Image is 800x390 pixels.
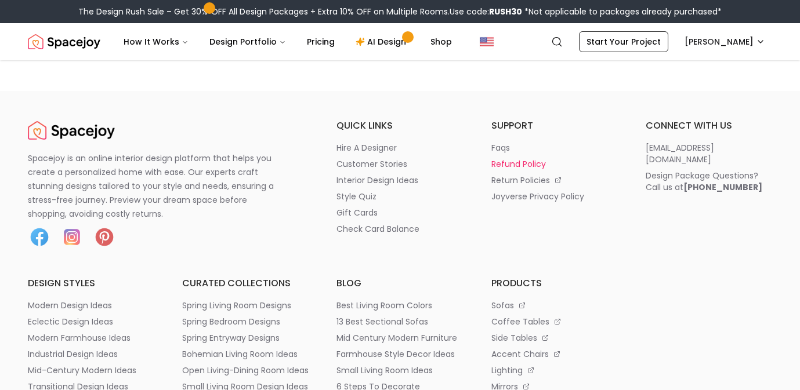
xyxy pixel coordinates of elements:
p: interior design ideas [336,174,418,186]
nav: Main [114,30,461,53]
p: gift cards [336,207,378,218]
p: spring entryway designs [182,332,280,344]
button: [PERSON_NAME] [678,31,772,52]
p: return policies [491,174,550,186]
p: spring bedroom designs [182,316,280,327]
a: best living room colors [336,300,463,311]
button: How It Works [114,30,198,53]
a: faqs [491,142,618,154]
p: accent chairs [491,348,549,360]
p: mid century modern furniture [336,332,457,344]
h6: quick links [336,119,463,133]
p: bohemian living room ideas [182,348,298,360]
img: Pinterest icon [93,225,116,249]
img: Instagram icon [60,225,84,249]
a: style quiz [336,191,463,202]
nav: Global [28,23,772,60]
p: best living room colors [336,300,432,311]
p: side tables [491,332,537,344]
a: accent chairs [491,348,618,360]
a: side tables [491,332,618,344]
a: Spacejoy [28,119,115,142]
p: eclectic design ideas [28,316,113,327]
a: spring entryway designs [182,332,309,344]
a: Design Package Questions?Call us at[PHONE_NUMBER] [646,170,772,193]
p: spring living room designs [182,300,291,311]
a: customer stories [336,158,463,170]
a: 13 best sectional sofas [336,316,463,327]
a: eclectic design ideas [28,316,154,327]
p: modern design ideas [28,300,112,311]
a: lighting [491,365,618,376]
h6: curated collections [182,276,309,290]
p: mid-century modern ideas [28,365,136,376]
a: Start Your Project [579,31,668,52]
p: small living room ideas [336,365,433,376]
img: Spacejoy Logo [28,119,115,142]
p: joyverse privacy policy [491,191,584,202]
p: sofas [491,300,514,311]
h6: blog [336,276,463,290]
p: Spacejoy is an online interior design platform that helps you create a personalized home with eas... [28,151,288,221]
a: Shop [421,30,461,53]
h6: support [491,119,618,133]
img: Facebook icon [28,225,51,249]
img: United States [480,35,494,49]
a: mid-century modern ideas [28,365,154,376]
span: Use code: [450,6,522,17]
a: return policies [491,174,618,186]
img: Spacejoy Logo [28,30,100,53]
button: Design Portfolio [200,30,295,53]
h6: products [491,276,618,290]
p: 13 best sectional sofas [336,316,428,327]
p: lighting [491,365,523,376]
a: interior design ideas [336,174,463,186]
a: open living-dining room ideas [182,365,309,376]
p: industrial design ideas [28,348,118,360]
a: modern farmhouse ideas [28,332,154,344]
a: industrial design ideas [28,348,154,360]
p: modern farmhouse ideas [28,332,131,344]
a: mid century modern furniture [336,332,463,344]
a: spring bedroom designs [182,316,309,327]
span: *Not applicable to packages already purchased* [522,6,722,17]
b: RUSH30 [489,6,522,17]
a: farmhouse style decor ideas [336,348,463,360]
a: Pricing [298,30,344,53]
a: hire a designer [336,142,463,154]
a: spring living room designs [182,300,309,311]
h6: connect with us [646,119,772,133]
a: check card balance [336,223,463,235]
p: faqs [491,142,510,154]
a: joyverse privacy policy [491,191,618,202]
a: small living room ideas [336,365,463,376]
p: refund policy [491,158,546,170]
p: style quiz [336,191,377,202]
a: AI Design [346,30,419,53]
div: The Design Rush Sale – Get 30% OFF All Design Packages + Extra 10% OFF on Multiple Rooms. [78,6,722,17]
a: bohemian living room ideas [182,348,309,360]
a: gift cards [336,207,463,218]
b: [PHONE_NUMBER] [683,181,762,193]
a: sofas [491,300,618,311]
h6: design styles [28,276,154,290]
div: Design Package Questions? Call us at [646,170,762,193]
p: check card balance [336,223,419,235]
a: refund policy [491,158,618,170]
a: Spacejoy [28,30,100,53]
p: coffee tables [491,316,549,327]
a: modern design ideas [28,300,154,311]
p: customer stories [336,158,407,170]
p: farmhouse style decor ideas [336,348,455,360]
a: [EMAIL_ADDRESS][DOMAIN_NAME] [646,142,772,165]
a: coffee tables [491,316,618,327]
p: hire a designer [336,142,397,154]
